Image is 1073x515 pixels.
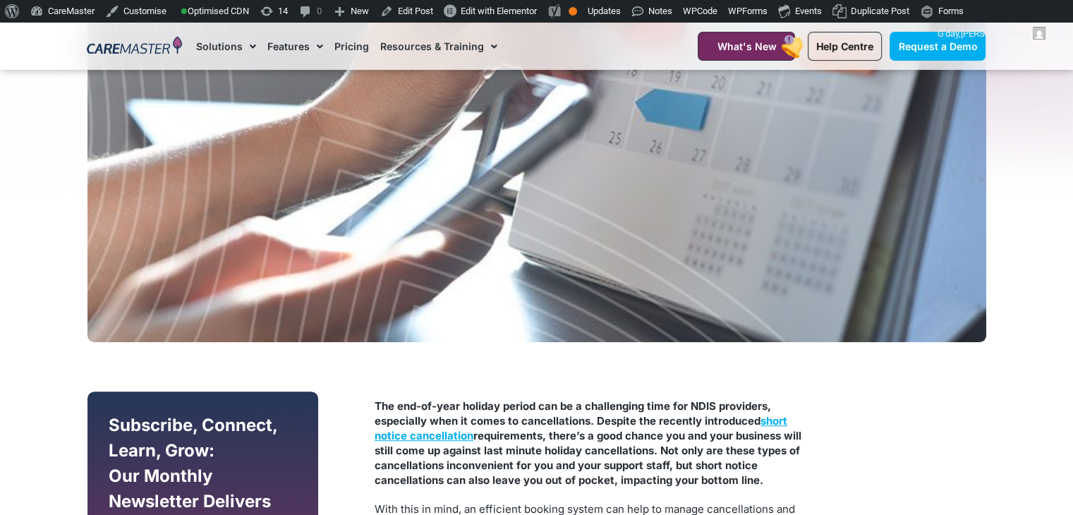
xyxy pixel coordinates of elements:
span: Edit with Elementor [461,6,537,16]
strong: The end-of-year holiday period can be a challenging time for NDIS providers, especially when it c... [375,399,801,487]
a: Features [267,23,323,70]
a: Pricing [334,23,369,70]
a: Solutions [196,23,256,70]
span: [PERSON_NAME] [961,28,1029,39]
span: Help Centre [816,40,873,52]
img: CareMaster Logo [87,36,182,57]
span: Request a Demo [898,40,977,52]
span: What's New [717,40,776,52]
div: OK [569,7,577,16]
a: Help Centre [808,32,882,61]
a: Resources & Training [380,23,497,70]
a: short notice cancellation [375,414,787,442]
a: G'day, [933,23,1051,45]
nav: Menu [196,23,663,70]
a: Request a Demo [890,32,986,61]
a: What's New [698,32,795,61]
